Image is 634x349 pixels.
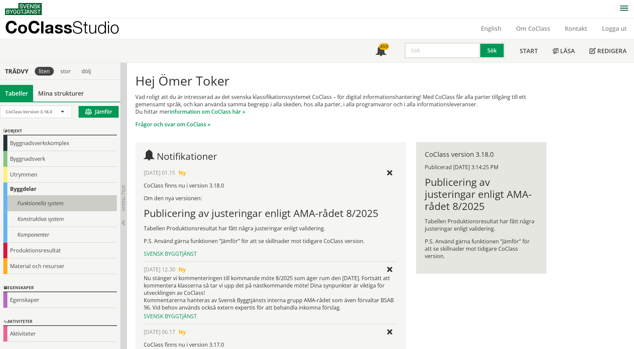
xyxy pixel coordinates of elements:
[56,67,75,76] div: stor
[157,150,217,162] span: Notifikationer
[3,127,117,135] div: Objekt
[560,47,575,55] span: Läsa
[5,3,42,15] img: Svensk Byggtjänst
[144,250,397,257] div: Svensk Byggtjänst
[425,163,537,171] div: Publicerad [DATE] 3:14:25 PM
[3,227,117,243] div: Komponenter
[3,183,117,196] div: Byggdelar
[3,135,117,151] div: Byggnadsverkskomplex
[144,341,397,348] p: CoClass finns nu i version 3.17.0
[144,195,397,202] p: Om den nya versionen:
[144,328,175,336] span: [DATE] 06.17
[135,73,546,88] h1: Hej Ömer Toker
[3,196,117,211] div: Funktionella system
[3,258,117,274] div: Material och resurser
[509,24,557,32] a: Om CoClass
[379,43,389,50] div: 459
[3,284,117,292] div: Egenskaper
[35,67,54,76] div: liten
[595,24,634,32] a: Logga ut
[582,39,634,63] a: Redigera
[1,68,32,75] div: Trädvy
[3,243,117,258] div: Produktionsresultat
[144,274,397,311] div: Nu stänger vi kommenteringen till kommande möte 8/2025 som äger rum den [DATE]. Fortsätt att komm...
[144,182,397,189] p: CoClass finns nu i version 3.18.0
[376,46,386,57] span: Notifikationer
[121,185,126,211] span: Dölj trädvy
[135,93,546,115] p: Vad roligt att du är intresserad av det svenska klassifikationssystemet CoClass – för digital inf...
[3,326,117,342] div: Aktiviteter
[144,169,175,177] span: [DATE] 01.15
[425,238,537,260] p: P.S. Använd gärna funktionen ”Jämför” för att se skillnader mot tidigare CoClass version.
[3,167,117,183] div: Utrymmen
[144,313,397,320] div: Svensk Byggtjänst
[144,237,397,245] p: P.S. Använd gärna funktionen ”Jämför” för att se skillnader mot tidigare CoClass version.
[144,225,397,232] p: Tabellen Produktionsresultat har fått några justeringar enligt validering.
[178,169,186,177] span: Ny
[79,106,119,118] button: Jämför
[6,109,52,115] span: CoClass Version 3.18.0
[170,108,245,115] a: information om CoClass här »
[78,67,95,76] div: dölj
[3,318,117,326] div: Aktiviteter
[3,292,117,308] div: Egenskaper
[144,266,175,273] span: [DATE] 12.30
[178,328,186,336] span: Ny
[368,39,394,63] a: 459
[5,23,119,31] p: CoClass
[33,85,89,102] a: Mina strukturer
[512,39,545,63] a: Start
[474,24,509,32] a: English
[425,151,537,158] div: CoClass version 3.18.0
[144,207,397,219] h1: Publicering av justeringar enligt AMA-rådet 8/2025
[480,42,505,59] button: Sök
[404,42,480,59] input: Sök
[3,211,117,227] div: Konstruktiva system
[425,176,537,212] h1: Publicering av justeringar enligt AMA-rådet 8/2025
[72,17,119,37] span: Studio
[425,218,537,232] p: Tabellen Produktionsresultat har fått några justeringar enligt validering.
[135,121,211,128] a: Frågor och svar om CoClass »
[5,18,134,39] a: CoClassStudio
[178,266,186,273] span: Ny
[545,39,582,63] a: Läsa
[3,151,117,167] div: Byggnadsverk
[597,47,627,55] span: Redigera
[557,24,595,32] a: Kontakt
[520,47,538,55] span: Start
